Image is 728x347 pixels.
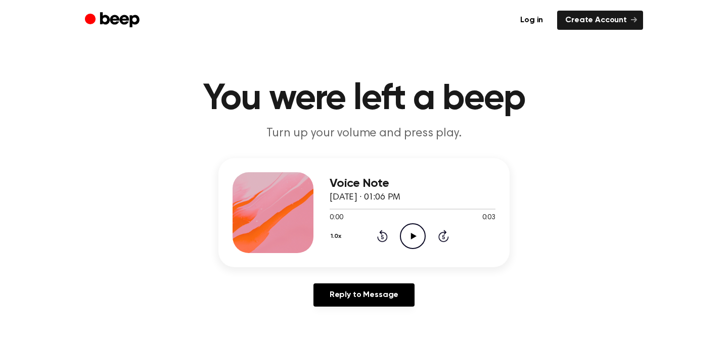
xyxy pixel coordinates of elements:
[557,11,643,30] a: Create Account
[330,213,343,223] span: 0:00
[330,177,495,190] h3: Voice Note
[85,11,142,30] a: Beep
[170,125,558,142] p: Turn up your volume and press play.
[313,283,415,307] a: Reply to Message
[330,193,400,202] span: [DATE] · 01:06 PM
[105,81,623,117] h1: You were left a beep
[330,228,345,245] button: 1.0x
[482,213,495,223] span: 0:03
[512,11,551,30] a: Log in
